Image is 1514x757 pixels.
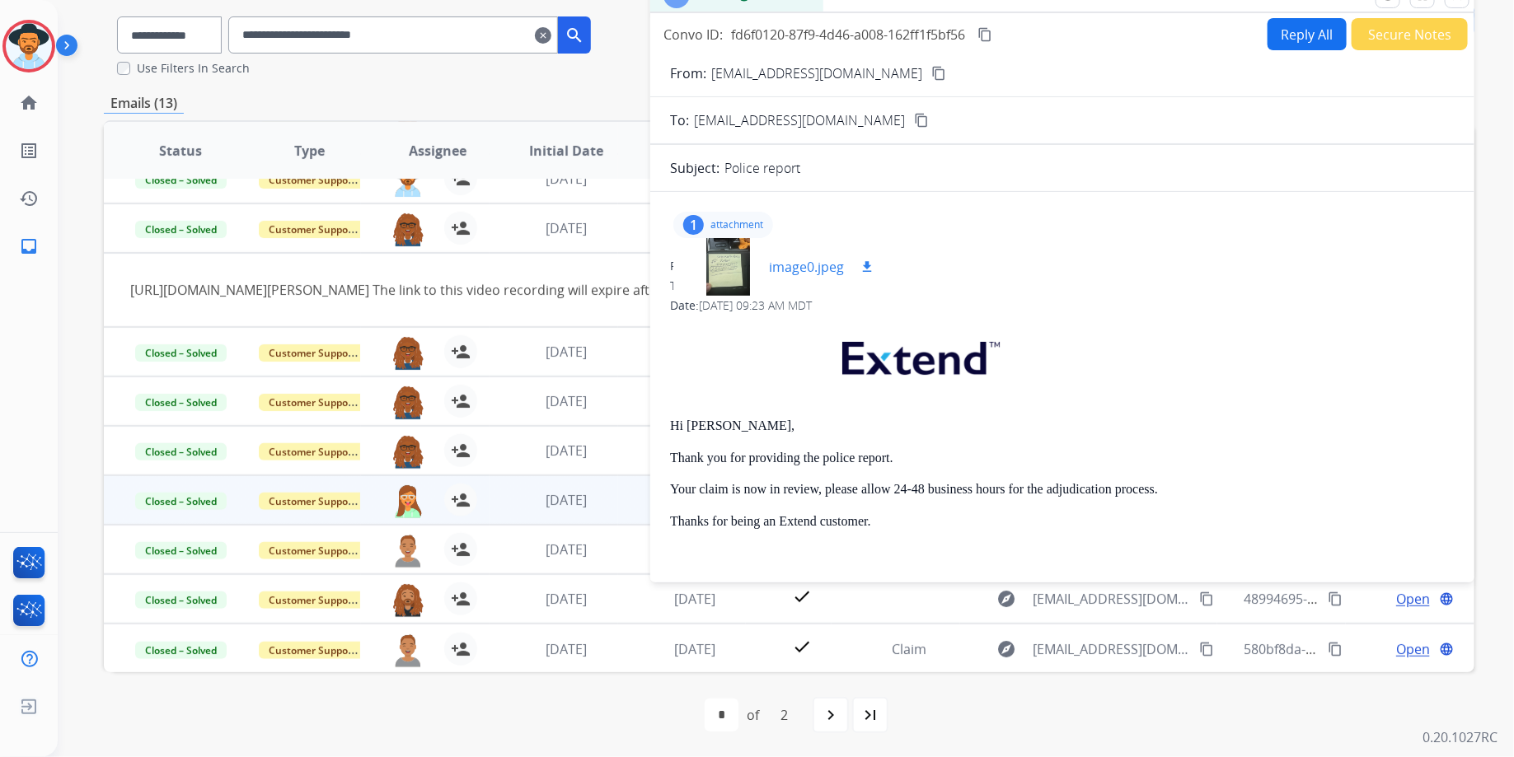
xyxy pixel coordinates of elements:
[670,110,689,130] p: To:
[451,639,471,659] mat-icon: person_add
[451,589,471,609] mat-icon: person_add
[1396,639,1430,659] span: Open
[711,63,922,83] p: [EMAIL_ADDRESS][DOMAIN_NAME]
[767,699,801,731] div: 2
[391,533,424,568] img: agent-avatar
[451,490,471,510] mat-icon: person_add
[822,322,1016,387] img: extend.png
[1033,639,1190,659] span: [EMAIL_ADDRESS][DOMAIN_NAME]
[674,640,715,658] span: [DATE]
[259,542,366,559] span: Customer Support
[535,26,551,45] mat-icon: clear
[670,482,1455,497] p: Your claim is now in review, please allow 24-48 business hours for the adjudication process.
[391,385,424,419] img: agent-avatar
[19,141,39,161] mat-icon: list_alt
[130,280,1191,300] div: [URL][DOMAIN_NAME][PERSON_NAME] The link to this video recording will expire after 24 hours. Sent...
[19,93,39,113] mat-icon: home
[546,540,587,558] span: [DATE]
[259,171,366,189] span: Customer Support
[792,637,812,657] mat-icon: check
[670,63,706,83] p: From:
[259,642,366,659] span: Customer Support
[259,591,366,609] span: Customer Support
[409,141,466,161] span: Assignee
[699,297,812,313] span: [DATE] 09:23 AM MDT
[546,219,587,237] span: [DATE]
[670,278,1455,294] div: To:
[6,23,52,69] img: avatar
[391,484,424,518] img: agent-avatar
[663,25,723,44] p: Convo ID:
[391,162,424,197] img: agent-avatar
[670,418,1455,433] p: Hi [PERSON_NAME],
[294,141,325,161] span: Type
[1244,590,1486,608] span: 48994695-91a4-4e88-ae81-3866fd65ff6f
[259,394,366,411] span: Customer Support
[546,590,587,608] span: [DATE]
[1423,727,1498,747] p: 0.20.1027RC
[451,540,471,559] mat-icon: person_add
[546,491,587,509] span: [DATE]
[135,642,227,659] span: Closed – Solved
[694,110,905,130] span: [EMAIL_ADDRESS][DOMAIN_NAME]
[135,344,227,362] span: Closed – Solved
[391,434,424,469] img: agent-avatar
[670,514,1455,529] p: Thanks for being an Extend customer.
[259,221,366,238] span: Customer Support
[391,335,424,370] img: agent-avatar
[391,212,424,246] img: agent-avatar
[892,640,926,658] span: Claim
[769,257,844,277] p: image0.jpeg
[670,297,1455,314] div: Date:
[546,442,587,460] span: [DATE]
[19,189,39,208] mat-icon: history
[135,171,227,189] span: Closed – Solved
[731,26,965,44] span: fd6f0120-87f9-4d46-a008-162ff1f5bf56
[391,582,424,617] img: agent-avatar
[546,343,587,361] span: [DATE]
[135,493,227,510] span: Closed – Solved
[259,344,366,362] span: Customer Support
[391,633,424,667] img: agent-avatar
[529,141,603,161] span: Initial Date
[670,258,1455,274] div: From:
[546,640,587,658] span: [DATE]
[1439,642,1454,657] mat-icon: language
[724,158,800,178] p: Police report
[546,392,587,410] span: [DATE]
[1199,591,1214,606] mat-icon: content_copy
[914,113,929,128] mat-icon: content_copy
[1352,18,1468,50] button: Secure Notes
[710,218,763,231] p: attachment
[137,60,250,77] label: Use Filters In Search
[1328,642,1343,657] mat-icon: content_copy
[683,215,704,235] div: 1
[259,493,366,510] span: Customer Support
[135,394,227,411] span: Closed – Solved
[931,66,946,81] mat-icon: content_copy
[996,639,1016,659] mat-icon: explore
[1199,642,1214,657] mat-icon: content_copy
[451,441,471,460] mat-icon: person_add
[19,236,39,256] mat-icon: inbox
[259,443,366,460] span: Customer Support
[135,443,227,460] span: Closed – Solved
[159,141,202,161] span: Status
[135,221,227,238] span: Closed – Solved
[860,259,874,274] mat-icon: download
[135,591,227,609] span: Closed – Solved
[451,391,471,411] mat-icon: person_add
[451,342,471,362] mat-icon: person_add
[821,705,841,725] mat-icon: navigate_next
[104,93,184,114] p: Emails (13)
[1033,589,1190,609] span: [EMAIL_ADDRESS][DOMAIN_NAME]
[1396,589,1430,609] span: Open
[1244,640,1497,658] span: 580bf8da-1e44-4a93-a087-5305b9c9d620
[860,705,880,725] mat-icon: last_page
[451,218,471,238] mat-icon: person_add
[670,451,1455,465] p: Thank you for providing the police report.
[674,590,715,608] span: [DATE]
[1268,18,1347,50] button: Reply All
[747,705,759,725] div: of
[1328,591,1343,606] mat-icon: content_copy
